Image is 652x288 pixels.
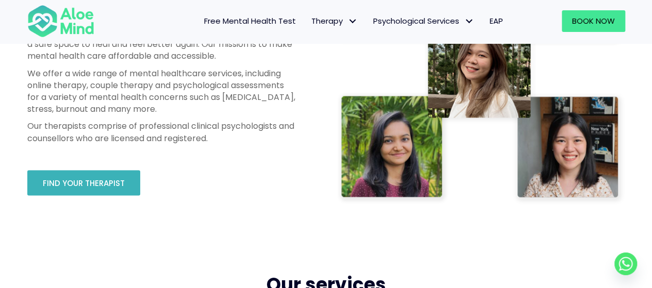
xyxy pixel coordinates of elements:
span: Psychological Services: submenu [462,14,477,29]
a: TherapyTherapy: submenu [304,10,365,32]
span: Therapy [311,15,358,26]
a: EAP [482,10,511,32]
nav: Menu [108,10,511,32]
span: Book Now [572,15,615,26]
p: Our therapists comprise of professional clinical psychologists and counsellors who are licensed a... [27,120,295,144]
span: EAP [490,15,503,26]
a: Psychological ServicesPsychological Services: submenu [365,10,482,32]
span: Find your therapist [43,178,125,189]
img: Aloe mind Logo [27,4,94,38]
p: We offer a wide range of mental healthcare services, including online therapy, couple therapy and... [27,67,295,115]
a: Find your therapist [27,170,140,195]
span: Therapy: submenu [345,14,360,29]
a: Book Now [562,10,625,32]
span: Free Mental Health Test [204,15,296,26]
a: Free Mental Health Test [196,10,304,32]
a: Whatsapp [614,252,637,275]
span: Psychological Services [373,15,474,26]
